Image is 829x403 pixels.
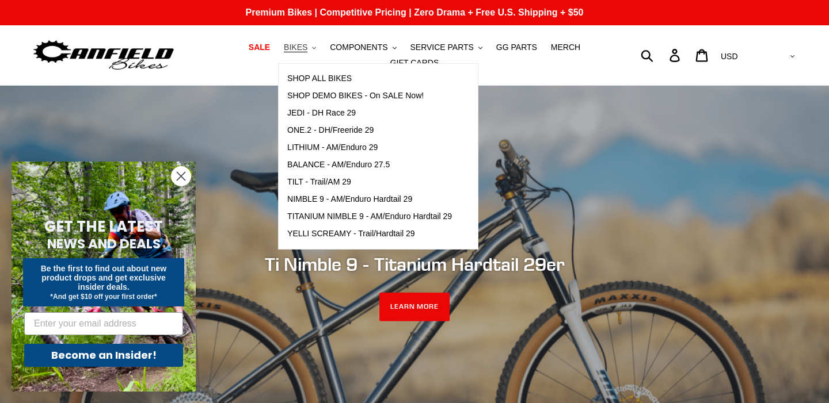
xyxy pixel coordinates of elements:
[287,74,352,83] span: SHOP ALL BIKES
[287,229,415,239] span: YELLI SCREAMY - Trail/Hardtail 29
[390,58,439,68] span: GIFT CARDS
[647,43,676,68] input: Search
[249,43,270,52] span: SALE
[287,125,374,135] span: ONE.2 - DH/Freeride 29
[279,208,461,225] a: TITANIUM NIMBLE 9 - AM/Enduro Hardtail 29
[279,139,461,156] a: LITHIUM - AM/Enduro 29
[279,156,461,174] a: BALANCE - AM/Enduro 27.5
[284,43,307,52] span: BIKES
[101,253,728,275] h2: Ti Nimble 9 - Titanium Hardtail 29er
[287,108,356,118] span: JEDI - DH Race 29
[171,166,191,186] button: Close dialog
[24,344,183,367] button: Become an Insider!
[287,194,412,204] span: NIMBLE 9 - AM/Enduro Hardtail 29
[287,91,424,101] span: SHOP DEMO BIKES - On SALE Now!
[279,174,461,191] a: TILT - Trail/AM 29
[410,43,473,52] span: SERVICE PARTS
[287,177,351,187] span: TILT - Trail/AM 29
[545,40,586,55] a: MERCH
[279,191,461,208] a: NIMBLE 9 - AM/Enduro Hardtail 29
[44,216,163,237] span: GET THE LATEST
[24,312,183,335] input: Enter your email address
[32,37,176,74] img: Canfield Bikes
[324,40,402,55] button: COMPONENTS
[496,43,537,52] span: GG PARTS
[287,160,390,170] span: BALANCE - AM/Enduro 27.5
[279,70,461,87] a: SHOP ALL BIKES
[385,55,445,71] a: GIFT CARDS
[379,293,450,321] a: LEARN MORE
[279,122,461,139] a: ONE.2 - DH/Freeride 29
[279,105,461,122] a: JEDI - DH Race 29
[278,40,322,55] button: BIKES
[47,235,161,253] span: NEWS AND DEALS
[330,43,387,52] span: COMPONENTS
[404,40,488,55] button: SERVICE PARTS
[279,87,461,105] a: SHOP DEMO BIKES - On SALE Now!
[287,143,378,152] span: LITHIUM - AM/Enduro 29
[287,212,452,221] span: TITANIUM NIMBLE 9 - AM/Enduro Hardtail 29
[490,40,543,55] a: GG PARTS
[243,40,276,55] a: SALE
[551,43,580,52] span: MERCH
[279,225,461,243] a: YELLI SCREAMY - Trail/Hardtail 29
[50,293,157,301] span: *And get $10 off your first order*
[41,264,167,291] span: Be the first to find out about new product drops and get exclusive insider deals.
